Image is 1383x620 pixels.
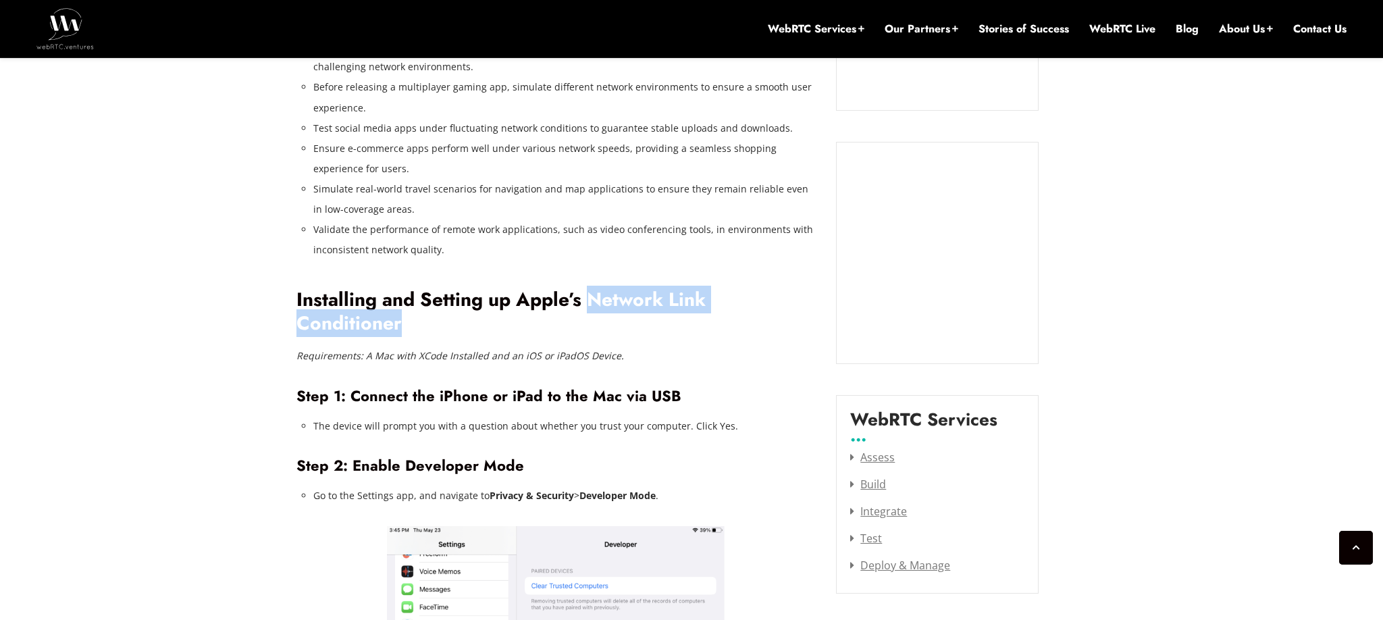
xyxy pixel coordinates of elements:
[850,409,997,440] label: WebRTC Services
[36,8,94,49] img: WebRTC.ventures
[296,288,816,335] h2: Installing and Setting up Apple’s Network Link Conditioner
[296,349,624,362] em: Requirements: A Mac with XCode Installed and an iOS or iPadOS Device.
[313,77,816,118] li: Before releasing a multiplayer gaming app, simulate different network environments to ensure a sm...
[850,450,895,465] a: Assess
[313,416,816,436] li: The device will prompt you with a question about whether you trust your computer. Click Yes.
[850,477,886,492] a: Build
[1293,22,1347,36] a: Contact Us
[850,504,907,519] a: Integrate
[313,179,816,219] li: Simulate real-world travel scenarios for navigation and map applications to ensure they remain re...
[885,22,958,36] a: Our Partners
[1089,22,1155,36] a: WebRTC Live
[579,489,656,502] strong: Developer Mode
[850,156,1024,349] iframe: Embedded CTA
[296,387,816,405] h3: Step 1: Connect the iPhone or iPad to the Mac via USB
[1219,22,1273,36] a: About Us
[850,531,882,546] a: Test
[978,22,1069,36] a: Stories of Success
[490,489,574,502] strong: Privacy & Security
[850,558,950,573] a: Deploy & Manage
[1176,22,1199,36] a: Blog
[768,22,864,36] a: WebRTC Services
[313,118,816,138] li: Test social media apps under fluctuating network conditions to guarantee stable uploads and downl...
[313,486,816,506] li: Go to the Settings app, and navigate to > .
[313,219,816,260] li: Validate the performance of remote work applications, such as video conferencing tools, in enviro...
[296,457,816,475] h3: Step 2: Enable Developer Mode
[313,138,816,179] li: Ensure e-commerce apps perform well under various network speeds, providing a seamless shopping e...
